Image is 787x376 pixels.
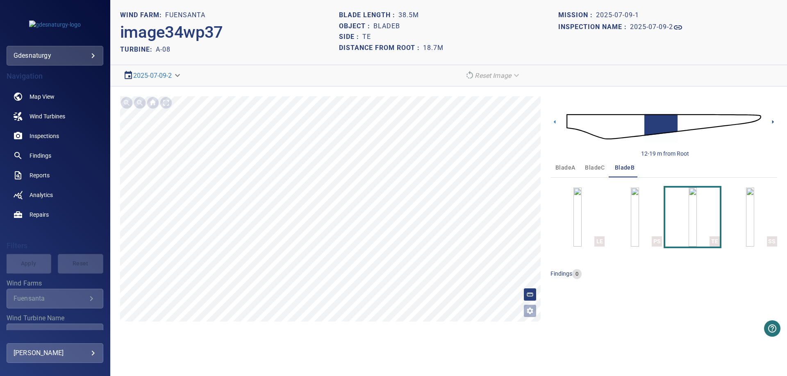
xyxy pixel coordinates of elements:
[7,72,103,80] h4: Navigation
[7,87,103,106] a: map noActive
[339,44,423,52] h1: Distance from root :
[594,236,605,247] div: LE
[615,163,635,173] span: bladeB
[146,96,159,109] img: Go home
[746,188,754,247] a: SS
[339,23,373,30] h1: Object :
[7,126,103,146] a: inspections noActive
[665,188,719,247] button: TE
[7,205,103,224] a: repairs noActive
[339,11,398,19] h1: Blade length :
[30,93,55,101] span: Map View
[133,72,172,79] a: 2025-07-09-2
[7,242,103,250] h4: Filters
[566,103,761,150] img: d
[555,163,575,173] span: bladeA
[30,152,51,160] span: Findings
[523,304,537,317] button: Open image filters and tagging options
[133,96,146,109] img: Zoom out
[652,236,662,247] div: PS
[165,11,205,19] h1: Fuensanta
[373,23,400,30] h1: bladeB
[14,294,86,302] div: Fuensanta
[572,270,582,278] span: 0
[462,68,524,83] div: Reset Image
[362,33,371,41] h1: TE
[596,11,639,19] h1: 2025-07-09-1
[573,188,582,247] a: LE
[7,165,103,185] a: reports noActive
[7,280,103,287] label: Wind Farms
[120,45,156,53] h2: TURBINE:
[689,188,697,247] a: TE
[30,191,53,199] span: Analytics
[156,45,171,53] h2: A-08
[585,163,605,173] span: bladeC
[723,188,777,247] button: SS
[14,49,96,62] div: gdesnaturgy
[7,46,103,66] div: gdesnaturgy
[14,347,96,360] div: [PERSON_NAME]
[7,146,103,165] a: findings noActive
[550,188,605,247] button: LE
[710,236,720,247] div: TE
[641,149,689,158] div: 12-19 m from Root
[7,315,103,322] label: Wind Turbine Name
[14,329,86,337] div: A-08 / Fuensanta
[475,72,511,79] em: Reset Image
[631,188,639,247] a: PS
[558,23,630,31] h1: Inspection name :
[608,188,662,247] button: PS
[423,44,444,52] h1: 18.7m
[120,11,165,19] h1: WIND FARM:
[30,132,59,140] span: Inspections
[30,211,49,219] span: Repairs
[120,96,133,109] img: Zoom in
[339,33,362,41] h1: Side :
[398,11,419,19] h1: 38.5m
[550,270,572,277] span: findings
[630,23,673,31] h1: 2025-07-09-2
[7,106,103,126] a: windturbines noActive
[29,20,81,29] img: gdesnaturgy-logo
[767,236,777,247] div: SS
[558,11,596,19] h1: Mission :
[630,23,683,32] a: 2025-07-09-2
[30,112,65,120] span: Wind Turbines
[7,324,103,343] div: Wind Turbine Name
[7,289,103,308] div: Wind Farms
[120,68,185,83] div: 2025-07-09-2
[159,96,173,109] img: Toggle full page
[7,185,103,205] a: analytics noActive
[30,171,50,179] span: Reports
[120,23,223,42] h2: image34wp37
